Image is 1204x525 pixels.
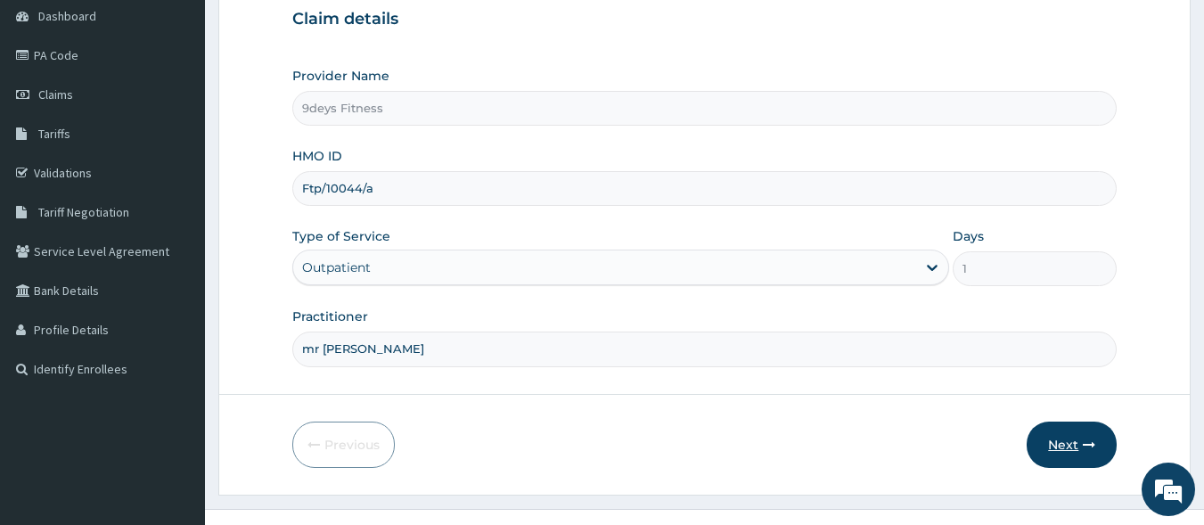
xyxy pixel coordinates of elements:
span: Claims [38,86,73,103]
input: Enter Name [292,332,1118,366]
img: d_794563401_company_1708531726252_794563401 [33,89,72,134]
span: We're online! [103,152,246,332]
h3: Claim details [292,10,1118,29]
span: Tariff Negotiation [38,204,129,220]
label: Days [953,227,984,245]
textarea: Type your message and hit 'Enter' [9,342,340,405]
label: Practitioner [292,308,368,325]
span: Dashboard [38,8,96,24]
label: HMO ID [292,147,342,165]
label: Provider Name [292,67,389,85]
div: Chat with us now [93,100,299,123]
button: Previous [292,422,395,468]
input: Enter HMO ID [292,171,1118,206]
label: Type of Service [292,227,390,245]
span: Tariffs [38,126,70,142]
button: Next [1027,422,1117,468]
div: Minimize live chat window [292,9,335,52]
